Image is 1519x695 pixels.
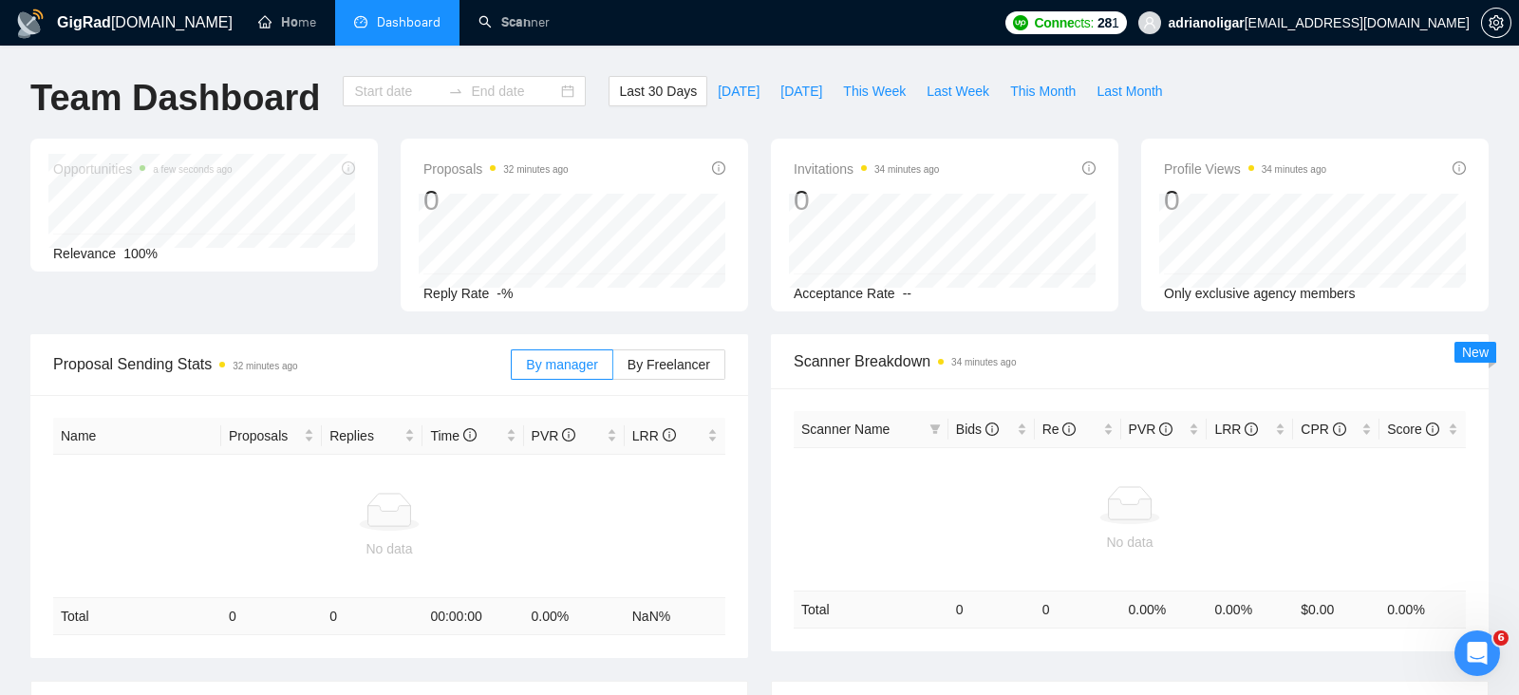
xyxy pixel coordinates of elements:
span: Last 30 Days [619,81,697,102]
span: dashboard [354,15,367,28]
span: Bids [956,422,999,437]
time: 34 minutes ago [951,357,1016,367]
span: info-circle [1245,423,1258,436]
span: info-circle [1062,423,1076,436]
th: Replies [322,418,422,455]
img: logo [15,9,46,39]
td: 0 [1035,591,1121,628]
span: 6 [1493,630,1509,646]
button: This Week [833,76,916,106]
span: cts: [1034,15,1094,30]
span: New [1462,345,1489,360]
span: [EMAIL_ADDRESS][DOMAIN_NAME] [1169,15,1470,30]
span: Last Week [927,81,989,102]
td: Total [53,598,221,635]
span: CPR [1301,422,1345,437]
b: 28 [1097,15,1112,30]
span: Relevance [53,246,116,261]
button: Last 30 Days [609,76,707,106]
span: [DATE] [780,81,822,102]
input: End date [471,81,557,102]
span: Time [430,428,476,443]
td: $ 0.00 [1293,591,1379,628]
span: Proposals [229,425,300,446]
th: Proposals [221,418,322,455]
a: setting [1481,15,1511,30]
td: 0.00 % [524,598,625,635]
div: 0 [794,182,939,218]
span: Proposal Sending Stats [53,352,511,376]
div: No data [801,532,1458,553]
span: By manager [526,357,597,372]
span: info-circle [663,428,676,441]
button: This Month [1000,76,1086,106]
td: 0 [322,598,422,635]
a: homeHome [258,14,316,30]
th: Name [53,418,221,455]
span: user [1143,16,1156,29]
span: [DOMAIN_NAME] [57,14,233,30]
span: PVR [1129,422,1173,437]
td: Total [794,591,948,628]
img: upwork-logo.png [1013,15,1028,30]
button: setting [1481,8,1511,38]
time: 34 minutes ago [874,164,939,175]
span: This Month [1010,81,1076,102]
span: -- [903,286,911,301]
span: Re [1042,422,1077,437]
span: Proposals [423,158,569,180]
td: NaN % [625,598,725,635]
input: Start date [354,81,441,102]
time: 32 minutes ago [503,164,568,175]
span: Dashboard [377,14,441,30]
span: swap-right [448,84,463,99]
span: Score [1387,422,1438,437]
td: 0.00 % [1379,591,1466,628]
span: [DATE] [718,81,759,102]
span: info-circle [1426,423,1439,436]
span: Scanner Name [801,422,890,437]
span: info-circle [1333,423,1346,436]
a: searchScanner [478,14,550,30]
div: 0 [1164,182,1326,218]
span: filter [929,423,941,435]
span: LRR [632,428,676,443]
span: PVR [532,428,576,443]
span: Acceptance Rate [794,286,895,301]
b: GigRad [57,14,111,30]
td: 0.00 % [1121,591,1208,628]
span: info-circle [1082,161,1096,175]
div: No data [61,538,718,559]
span: info-circle [1453,161,1466,175]
span: setting [1482,15,1510,30]
h1: Team Dashboard [30,76,320,121]
span: info-circle [463,428,477,441]
button: [DATE] [707,76,770,106]
span: Invitations [794,158,939,180]
b: Conne [1034,15,1074,30]
td: 0 [948,591,1035,628]
div: 0 [423,182,569,218]
span: info-circle [562,428,575,441]
span: filter [926,415,945,443]
span: to [448,84,463,99]
time: 34 minutes ago [1262,164,1326,175]
span: Replies [329,425,401,446]
span: Reply Rate [423,286,489,301]
button: Last Week [916,76,1000,106]
td: 00:00:00 [422,598,523,635]
span: -% [497,286,513,301]
span: Profile Views [1164,158,1326,180]
span: info-circle [1159,423,1172,436]
span: LRR [1214,422,1258,437]
span: info-circle [985,423,999,436]
span: This Week [843,81,906,102]
span: 100% [123,246,158,261]
span: info-circle [712,161,725,175]
td: 0 [221,598,322,635]
span: 1 [1097,15,1118,30]
span: Scanner Breakdown [794,349,1466,373]
span: Last Month [1097,81,1162,102]
b: adrianoligar [1169,15,1245,30]
td: 0.00 % [1207,591,1293,628]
